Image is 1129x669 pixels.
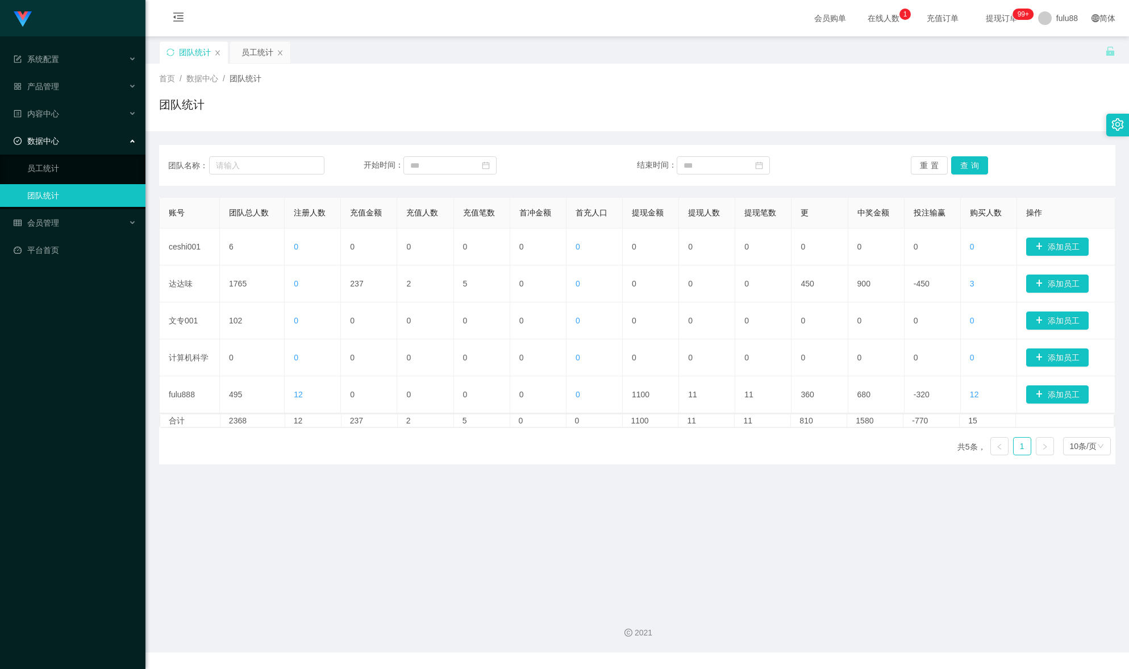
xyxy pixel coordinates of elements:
[1026,348,1089,367] button: 图标: 加号添加员工
[970,353,974,362] font: 0
[857,390,870,399] font: 680
[970,208,1002,217] font: 购买人数
[519,390,524,399] font: 0
[744,242,749,251] font: 0
[229,279,247,288] font: 1765
[1026,275,1089,293] button: 图标: 加号添加员工
[688,390,697,399] font: 11
[576,208,607,217] font: 首充人口
[168,161,208,170] font: 团队名称：
[229,316,242,325] font: 102
[1111,118,1124,131] i: 图标：设置
[229,208,269,217] font: 团队总人数
[27,184,136,207] a: 团队统计
[914,242,918,251] font: 0
[350,208,382,217] font: 充值金额
[27,218,59,227] font: 会员管理
[744,390,753,399] font: 11
[814,14,846,23] font: 会员购单
[14,110,22,118] i: 图标：个人资料
[463,242,468,251] font: 0
[406,416,411,425] font: 2
[229,416,247,425] font: 2368
[463,208,495,217] font: 充值笔数
[801,208,809,217] font: 更
[463,390,468,399] font: 0
[996,443,1003,450] i: 图标： 左
[635,628,652,637] font: 2021
[406,242,411,251] font: 0
[1097,443,1104,451] i: 图标： 下
[229,242,234,251] font: 6
[186,74,218,83] font: 数据中心
[229,390,242,399] font: 495
[1105,46,1115,56] i: 图标： 解锁
[857,208,889,217] font: 中奖金额
[857,279,870,288] font: 900
[1041,443,1048,450] i: 图标： 右
[223,74,225,83] font: /
[27,136,59,146] font: 数据中心
[799,416,813,425] font: 810
[857,316,862,325] font: 0
[968,416,977,425] font: 15
[519,316,524,325] font: 0
[575,416,580,425] font: 0
[14,82,22,90] i: 图标: appstore-o
[406,208,438,217] font: 充值人数
[14,219,22,227] i: 图标： 表格
[179,48,211,57] font: 团队统计
[801,279,814,288] font: 450
[899,9,911,20] sup: 1
[169,353,209,362] font: 计算机科学
[632,316,636,325] font: 0
[350,279,363,288] font: 237
[688,353,693,362] font: 0
[169,390,195,399] font: fulu888
[169,242,201,251] font: ceshi001
[1070,438,1097,455] div: 10条/页
[970,279,974,288] font: 3
[801,353,805,362] font: 0
[350,390,355,399] font: 0
[1036,437,1054,455] li: 下一页
[1026,385,1089,404] button: 图标: 加号添加员工
[294,390,303,399] font: 12
[951,156,988,174] button: 查询
[801,242,805,251] font: 0
[914,279,930,288] font: -450
[744,316,749,325] font: 0
[463,416,467,425] font: 5
[406,353,411,362] font: 0
[230,74,261,83] font: 团队统计
[576,279,580,288] font: 0
[229,353,234,362] font: 0
[903,10,907,18] font: 1
[1013,9,1034,20] sup: 297
[688,279,693,288] font: 0
[1018,10,1029,18] font: 99+
[519,208,551,217] font: 首冲金额
[159,74,175,83] font: 首页
[294,279,298,288] font: 0
[294,242,298,251] font: 0
[180,74,182,83] font: /
[166,48,174,56] i: 图标：同步
[209,156,325,174] input: 请输入
[159,98,205,111] font: 团队统计
[27,157,136,180] a: 员工统计
[519,279,524,288] font: 0
[169,279,193,288] font: 达达味
[406,390,411,399] font: 0
[364,160,403,169] font: 开始时间：
[868,14,899,23] font: 在线人数
[632,242,636,251] font: 0
[463,316,468,325] font: 0
[914,316,918,325] font: 0
[632,279,636,288] font: 0
[688,208,720,217] font: 提现人数
[406,279,411,288] font: 2
[27,82,59,91] font: 产品管理
[519,242,524,251] font: 0
[632,353,636,362] font: 0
